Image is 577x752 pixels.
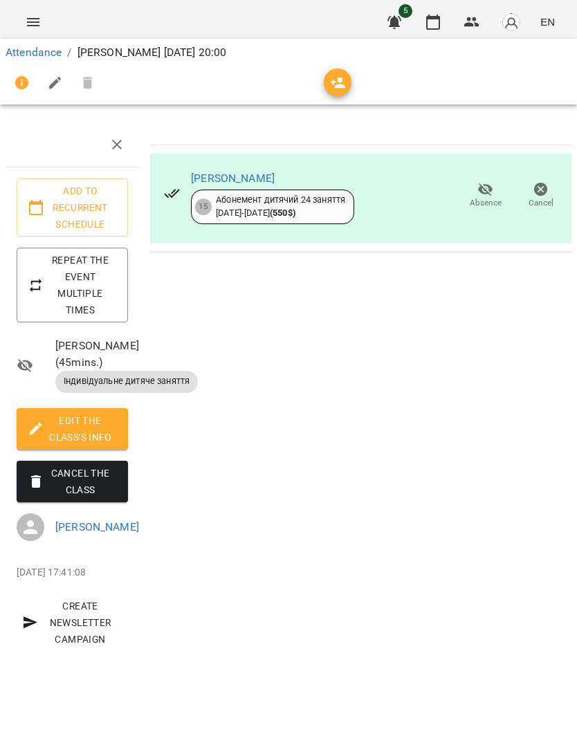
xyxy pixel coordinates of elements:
button: Edit the class's Info [17,408,128,450]
button: Add to recurrent schedule [17,178,128,237]
button: Repeat the event multiple times [17,248,128,322]
span: Create Newsletter Campaign [22,598,122,648]
nav: breadcrumb [6,44,571,61]
li: / [67,44,71,61]
span: 5 [399,4,412,18]
div: 15 [195,199,212,215]
button: Absence [458,176,513,215]
span: Absence [470,197,502,209]
button: EN [535,9,560,35]
button: Cancel the class [17,461,128,502]
span: [PERSON_NAME] ( 45 mins. ) [55,338,128,370]
img: avatar_s.png [502,12,521,32]
p: [DATE] 17:41:08 [17,566,128,580]
p: [PERSON_NAME] [DATE] 20:00 [77,44,227,61]
span: Edit the class's Info [28,412,117,446]
a: [PERSON_NAME] [55,520,139,533]
span: Cancel the class [28,465,117,498]
span: Repeat the event multiple times [28,252,117,318]
a: [PERSON_NAME] [191,172,275,185]
button: Cancel [513,176,569,215]
span: EN [540,15,555,29]
a: Attendance [6,46,62,59]
span: Add to recurrent schedule [28,183,117,232]
button: Create Newsletter Campaign [17,594,128,652]
button: Menu [17,6,50,39]
span: Cancel [529,197,553,209]
b: ( 550 $ ) [270,208,295,218]
span: Індивідуальне дитяче заняття [55,375,198,387]
div: Абонемент дитячий 24 заняття [DATE] - [DATE] [216,194,345,219]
